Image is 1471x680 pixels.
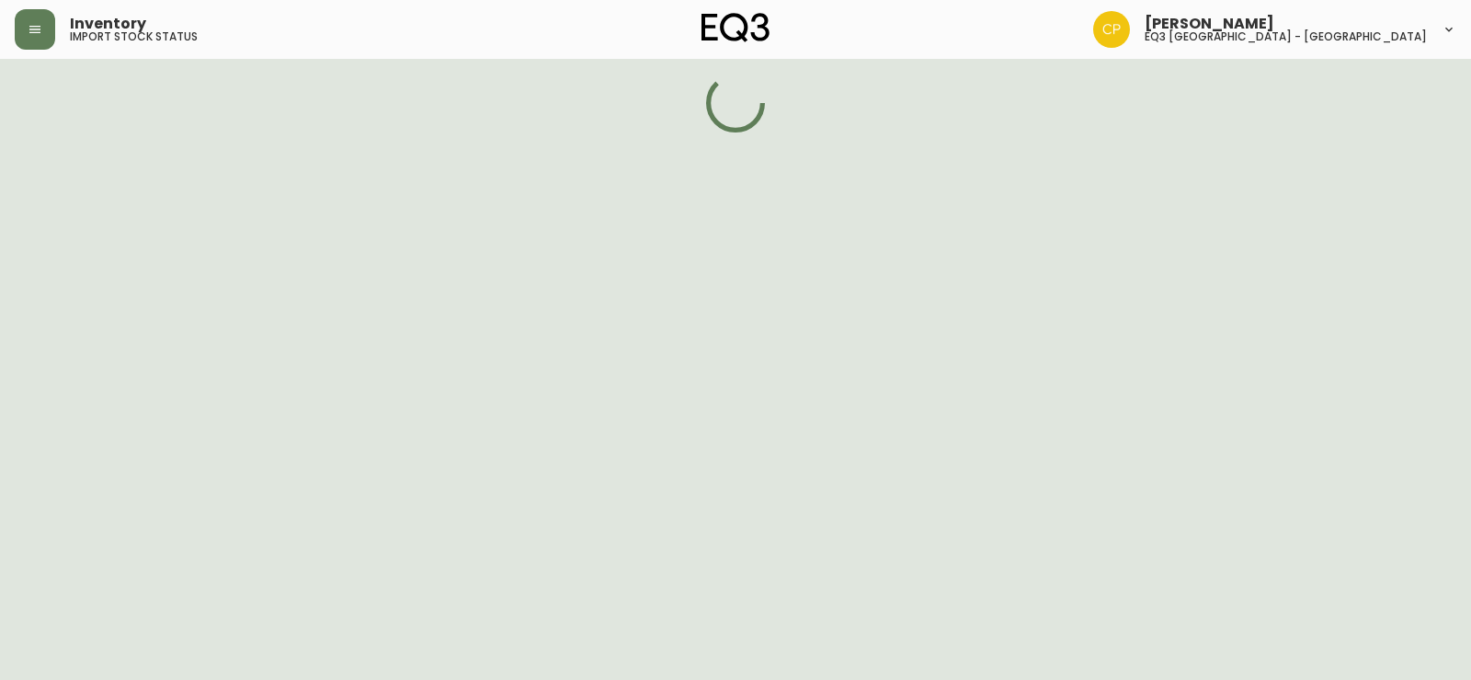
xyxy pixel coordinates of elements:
span: Inventory [70,17,146,31]
h5: import stock status [70,31,198,42]
img: logo [701,13,770,42]
span: [PERSON_NAME] [1145,17,1274,31]
img: d4538ce6a4da033bb8b50397180cc0a5 [1093,11,1130,48]
h5: eq3 [GEOGRAPHIC_DATA] - [GEOGRAPHIC_DATA] [1145,31,1427,42]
